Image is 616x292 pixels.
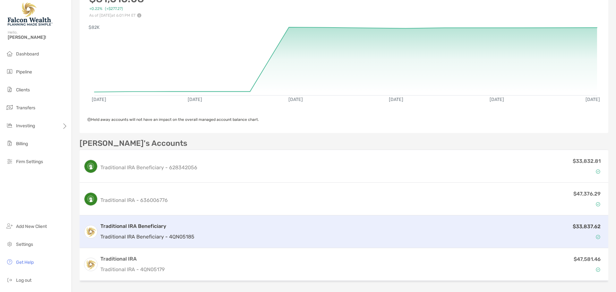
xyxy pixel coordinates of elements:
[573,190,601,198] p: $47,376.29
[137,13,141,18] img: Performance Info
[92,97,106,102] text: [DATE]
[596,169,600,174] img: Account Status icon
[100,222,194,230] h3: Traditional IRA Beneficiary
[100,163,197,171] p: Traditional IRA Beneficiary - 628342056
[6,157,13,165] img: firm-settings icon
[16,69,32,75] span: Pipeline
[573,222,601,230] p: $33,837.62
[596,267,600,272] img: Account Status icon
[490,97,504,102] text: [DATE]
[89,6,102,11] span: +0.22%
[100,233,194,241] p: Traditional IRA Beneficiary - 4QN05185
[84,193,97,205] img: logo account
[105,6,123,11] span: (+$277.27)
[389,97,403,102] text: [DATE]
[574,255,601,263] p: $47,581.46
[6,222,13,230] img: add_new_client icon
[84,258,97,271] img: logo account
[6,139,13,147] img: billing icon
[6,276,13,284] img: logout icon
[84,160,97,173] img: logo account
[89,13,157,18] p: As of [DATE] at 6:01 PM ET
[6,50,13,57] img: dashboard icon
[100,265,165,273] p: Traditional IRA - 4QN05179
[16,105,35,111] span: Transfers
[16,87,30,93] span: Clients
[16,159,43,164] span: Firm Settings
[84,225,97,238] img: logo account
[16,141,28,146] span: Billing
[16,51,39,57] span: Dashboard
[6,104,13,111] img: transfers icon
[100,196,168,204] p: Traditional IRA - 636006776
[16,278,31,283] span: Log out
[89,25,100,30] text: $82K
[6,86,13,93] img: clients icon
[188,97,202,102] text: [DATE]
[8,3,53,26] img: Falcon Wealth Planning Logo
[80,139,187,147] p: [PERSON_NAME]'s Accounts
[596,235,600,239] img: Account Status icon
[16,123,35,129] span: Investing
[87,117,259,122] span: Held away accounts will not have an impact on the overall managed account balance chart.
[6,240,13,248] img: settings icon
[288,97,303,102] text: [DATE]
[16,260,34,265] span: Get Help
[8,35,68,40] span: [PERSON_NAME]!
[6,121,13,129] img: investing icon
[6,258,13,266] img: get-help icon
[573,157,601,165] p: $33,832.81
[100,255,165,263] h3: Traditional IRA
[586,97,600,102] text: [DATE]
[16,224,47,229] span: Add New Client
[16,242,33,247] span: Settings
[596,202,600,206] img: Account Status icon
[6,68,13,75] img: pipeline icon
